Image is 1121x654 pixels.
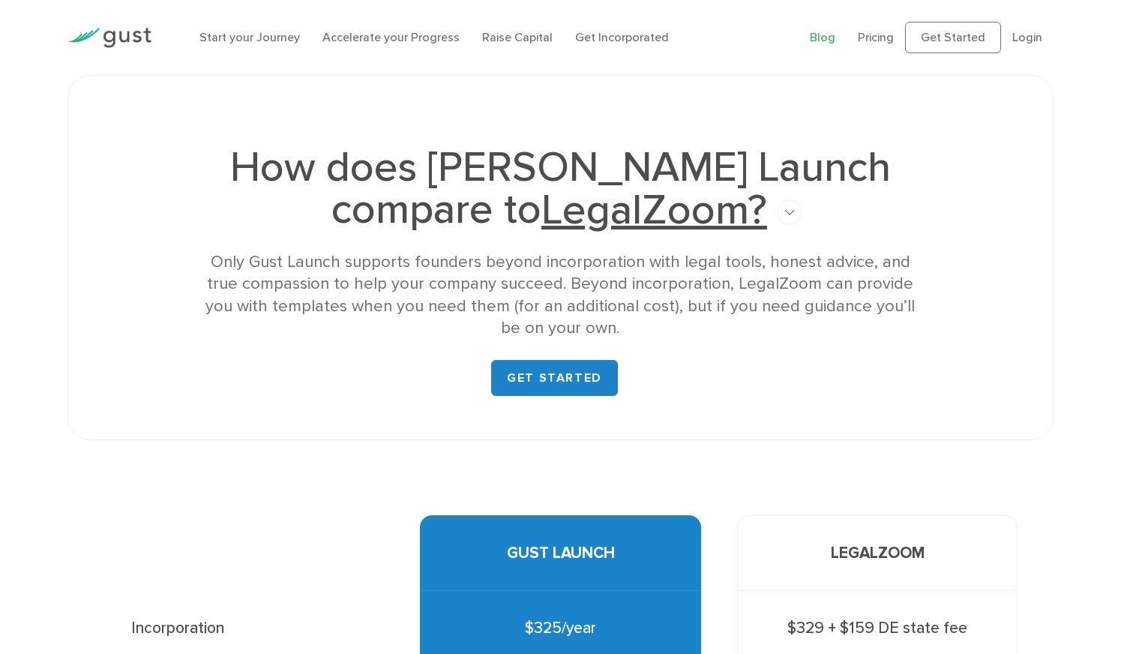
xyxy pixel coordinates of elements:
[420,515,701,591] div: GUST LAUNCH
[541,185,767,235] span: LegalZoom?
[67,28,151,48] img: Gust Logo
[575,30,669,44] a: Get Incorporated
[322,30,460,44] a: Accelerate your Progress
[905,22,1001,53] a: Get Started
[196,146,925,232] h1: How does [PERSON_NAME] Launch compare to
[858,30,894,44] a: Pricing
[1012,30,1042,44] a: Login
[737,515,1018,591] div: LEGALZOOM
[199,30,300,44] a: Start your Journey
[491,360,618,396] a: GET STARTED
[482,30,553,44] a: Raise Capital
[810,30,835,44] a: Blog
[196,251,925,340] div: Only Gust Launch supports founders beyond incorporation with legal tools, honest advice, and true...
